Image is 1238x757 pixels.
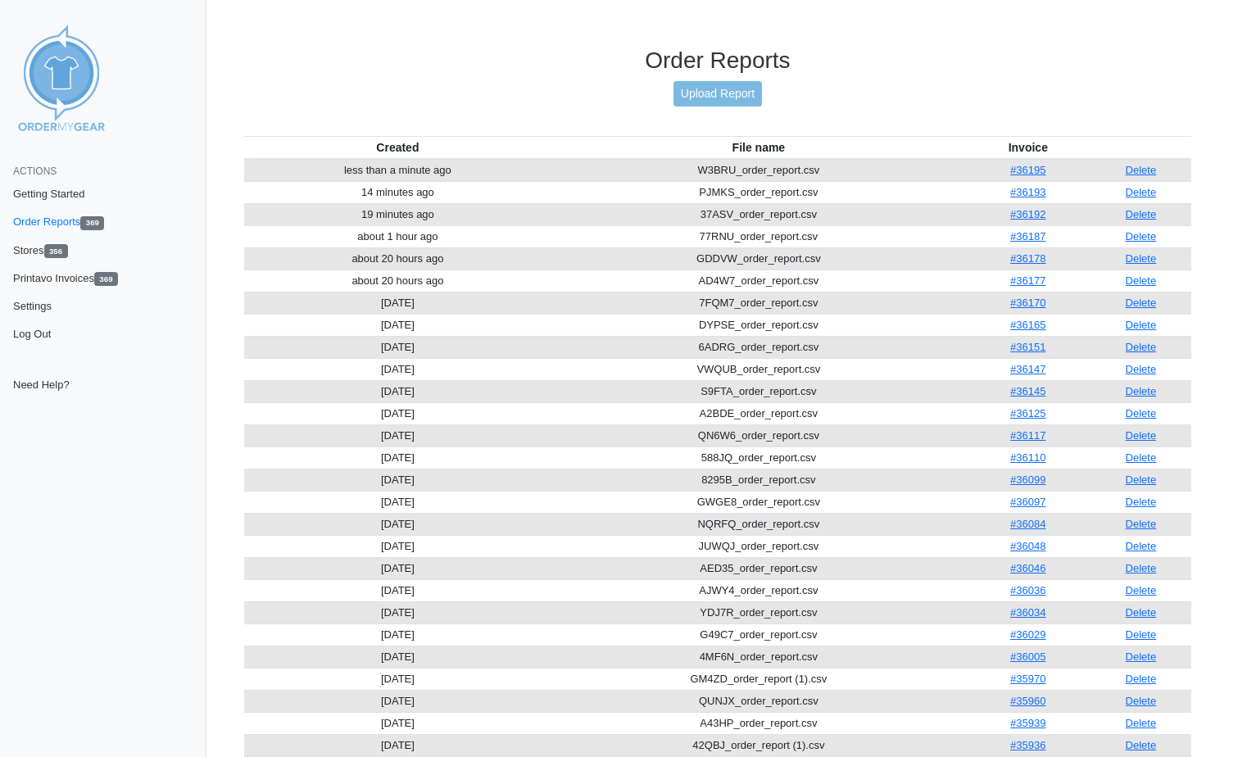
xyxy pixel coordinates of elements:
a: #36145 [1010,385,1045,397]
a: Delete [1126,540,1157,552]
a: #36187 [1010,230,1045,243]
a: Delete [1126,363,1157,375]
a: Delete [1126,695,1157,707]
a: #36195 [1010,164,1045,176]
a: Delete [1126,673,1157,685]
a: #36151 [1010,341,1045,353]
td: [DATE] [244,446,551,469]
td: about 20 hours ago [244,270,551,292]
td: DYPSE_order_report.csv [551,314,966,336]
td: GWGE8_order_report.csv [551,491,966,513]
td: 19 minutes ago [244,203,551,225]
td: 14 minutes ago [244,181,551,203]
span: Actions [13,165,57,177]
a: #36192 [1010,208,1045,220]
a: #36170 [1010,297,1045,309]
a: #36099 [1010,474,1045,486]
td: [DATE] [244,380,551,402]
td: about 20 hours ago [244,247,551,270]
a: #36193 [1010,186,1045,198]
td: YDJ7R_order_report.csv [551,601,966,623]
td: [DATE] [244,336,551,358]
a: #36147 [1010,363,1045,375]
td: [DATE] [244,535,551,557]
td: A2BDE_order_report.csv [551,402,966,424]
td: JUWQJ_order_report.csv [551,535,966,557]
a: Delete [1126,186,1157,198]
a: #36110 [1010,451,1045,464]
a: #35960 [1010,695,1045,707]
td: about 1 hour ago [244,225,551,247]
a: Delete [1126,451,1157,464]
a: #36125 [1010,407,1045,419]
a: Delete [1126,717,1157,729]
a: Delete [1126,606,1157,619]
a: #36005 [1010,650,1045,663]
a: #36165 [1010,319,1045,331]
td: 8295B_order_report.csv [551,469,966,491]
td: A43HP_order_report.csv [551,712,966,734]
td: G49C7_order_report.csv [551,623,966,646]
td: S9FTA_order_report.csv [551,380,966,402]
a: Delete [1126,230,1157,243]
a: Delete [1126,341,1157,353]
a: Delete [1126,429,1157,442]
a: Delete [1126,208,1157,220]
a: Delete [1126,584,1157,596]
td: GDDVW_order_report.csv [551,247,966,270]
a: #35970 [1010,673,1045,685]
td: QN6W6_order_report.csv [551,424,966,446]
td: 37ASV_order_report.csv [551,203,966,225]
a: #36177 [1010,274,1045,287]
td: AJWY4_order_report.csv [551,579,966,601]
a: Delete [1126,252,1157,265]
td: GM4ZD_order_report (1).csv [551,668,966,690]
a: Delete [1126,319,1157,331]
td: NQRFQ_order_report.csv [551,513,966,535]
a: #36117 [1010,429,1045,442]
span: 356 [44,244,68,258]
td: 7FQM7_order_report.csv [551,292,966,314]
a: #36048 [1010,540,1045,552]
a: Delete [1126,474,1157,486]
td: AED35_order_report.csv [551,557,966,579]
a: #36029 [1010,628,1045,641]
a: Delete [1126,518,1157,530]
td: 77RNU_order_report.csv [551,225,966,247]
td: [DATE] [244,734,551,756]
td: [DATE] [244,314,551,336]
a: Delete [1126,297,1157,309]
td: [DATE] [244,402,551,424]
a: #35939 [1010,717,1045,729]
a: #35936 [1010,739,1045,751]
a: #36178 [1010,252,1045,265]
a: #36046 [1010,562,1045,574]
td: 588JQ_order_report.csv [551,446,966,469]
a: Delete [1126,628,1157,641]
td: PJMKS_order_report.csv [551,181,966,203]
td: [DATE] [244,668,551,690]
a: Delete [1126,164,1157,176]
td: QUNJX_order_report.csv [551,690,966,712]
td: 42QBJ_order_report (1).csv [551,734,966,756]
td: [DATE] [244,646,551,668]
td: VWQUB_order_report.csv [551,358,966,380]
th: File name [551,136,966,159]
a: Delete [1126,650,1157,663]
h3: Order Reports [244,47,1191,75]
td: [DATE] [244,469,551,491]
td: less than a minute ago [244,159,551,182]
a: Delete [1126,274,1157,287]
td: [DATE] [244,623,551,646]
td: [DATE] [244,424,551,446]
td: [DATE] [244,513,551,535]
td: AD4W7_order_report.csv [551,270,966,292]
td: [DATE] [244,491,551,513]
td: W3BRU_order_report.csv [551,159,966,182]
th: Created [244,136,551,159]
a: #36036 [1010,584,1045,596]
td: [DATE] [244,557,551,579]
td: 6ADRG_order_report.csv [551,336,966,358]
a: Delete [1126,496,1157,508]
td: [DATE] [244,712,551,734]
